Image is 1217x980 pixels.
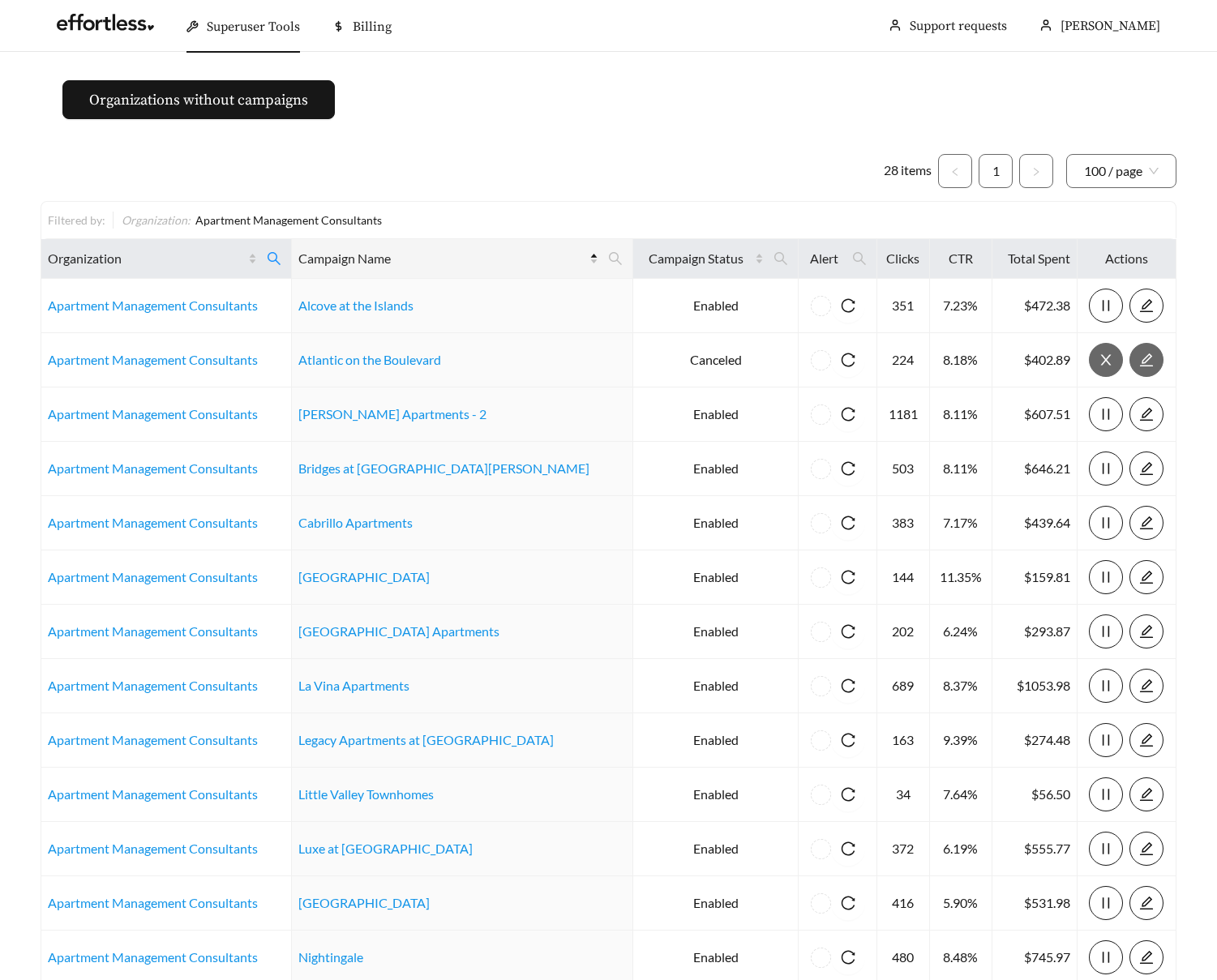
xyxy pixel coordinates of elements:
td: Enabled [633,659,799,713]
td: 8.18% [930,333,992,387]
span: edit [1130,461,1163,476]
span: left [950,167,960,177]
button: edit [1129,506,1163,540]
span: Organization [48,249,245,268]
a: Legacy Apartments at [GEOGRAPHIC_DATA] [298,732,554,747]
button: pause [1089,940,1123,974]
button: reload [831,451,865,486]
span: search [852,251,867,266]
td: Enabled [633,605,799,659]
button: reload [831,723,865,757]
button: reload [831,397,865,431]
td: 8.37% [930,659,992,713]
a: La Vina Apartments [298,678,409,693]
button: pause [1089,886,1123,920]
td: Enabled [633,768,799,822]
a: Apartment Management Consultants [48,515,258,530]
td: 8.11% [930,387,992,442]
td: 689 [877,659,930,713]
a: Apartment Management Consultants [48,352,258,367]
button: edit [1129,832,1163,866]
span: search [767,246,795,272]
span: pause [1090,787,1122,802]
span: Superuser Tools [207,19,300,35]
span: edit [1130,896,1163,910]
button: reload [831,832,865,866]
a: Support requests [910,18,1007,34]
button: edit [1129,940,1163,974]
td: Enabled [633,279,799,333]
button: pause [1089,669,1123,703]
a: edit [1129,949,1163,965]
span: search [608,251,623,266]
td: Enabled [633,713,799,768]
td: 144 [877,550,930,605]
a: edit [1129,623,1163,639]
span: edit [1130,570,1163,584]
a: Apartment Management Consultants [48,623,258,639]
button: reload [831,777,865,811]
td: $1053.98 [992,659,1078,713]
span: edit [1130,678,1163,693]
a: Little Valley Townhomes [298,786,434,802]
td: 351 [877,279,930,333]
button: edit [1129,289,1163,323]
td: $159.81 [992,550,1078,605]
button: edit [1129,614,1163,648]
span: search [846,246,873,272]
td: 7.64% [930,768,992,822]
td: 6.24% [930,605,992,659]
button: edit [1129,723,1163,757]
a: Atlantic on the Boulevard [298,352,441,367]
td: 1181 [877,387,930,442]
td: 372 [877,822,930,876]
span: reload [831,896,865,910]
button: edit [1129,451,1163,486]
td: $555.77 [992,822,1078,876]
span: pause [1090,896,1122,910]
span: Organizations without campaigns [89,89,308,111]
span: search [602,246,629,272]
span: reload [831,733,865,747]
span: right [1031,167,1041,177]
a: 1 [979,155,1012,187]
a: Apartment Management Consultants [48,732,258,747]
button: Organizations without campaigns [62,80,335,119]
td: 202 [877,605,930,659]
span: reload [831,407,865,422]
span: edit [1130,950,1163,965]
div: Filtered by: [48,212,113,229]
a: Nightingale [298,949,363,965]
span: search [773,251,788,266]
span: edit [1130,516,1163,530]
span: Campaign Status [640,249,752,268]
a: Apartment Management Consultants [48,895,258,910]
a: Apartment Management Consultants [48,569,258,584]
span: 100 / page [1084,155,1159,187]
span: edit [1130,841,1163,856]
a: Apartment Management Consultants [48,841,258,856]
a: Apartment Management Consultants [48,678,258,693]
span: search [260,246,288,272]
a: Cabrillo Apartments [298,515,413,530]
span: pause [1090,298,1122,313]
td: $274.48 [992,713,1078,768]
a: Apartment Management Consultants [48,786,258,802]
td: 416 [877,876,930,931]
a: Apartment Management Consultants [48,297,258,313]
td: Enabled [633,822,799,876]
span: Organization : [122,213,191,227]
li: Previous Page [938,154,972,188]
button: pause [1089,560,1123,594]
span: pause [1090,678,1122,693]
a: edit [1129,786,1163,802]
button: edit [1129,886,1163,920]
button: reload [831,669,865,703]
button: reload [831,614,865,648]
a: edit [1129,460,1163,476]
td: $293.87 [992,605,1078,659]
span: edit [1130,787,1163,802]
a: Apartment Management Consultants [48,949,258,965]
span: edit [1130,624,1163,639]
button: left [938,154,972,188]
